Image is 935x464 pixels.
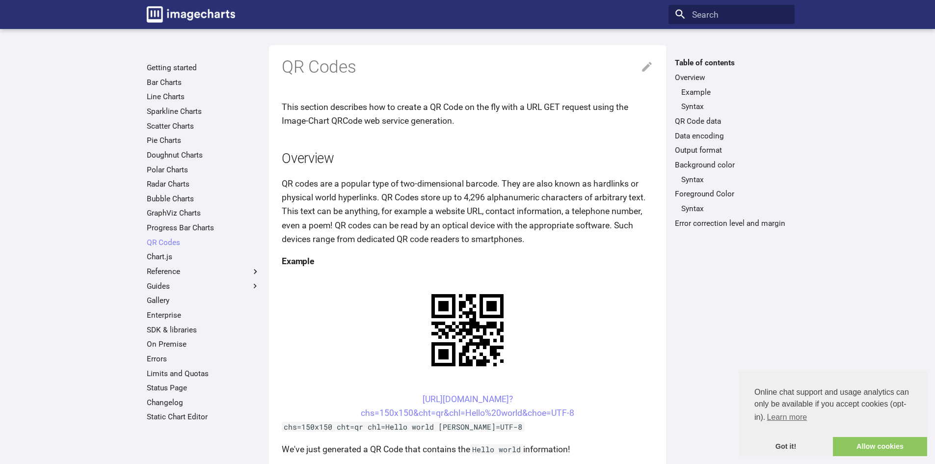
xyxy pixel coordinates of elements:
a: Example [681,87,788,97]
a: Bar Charts [147,78,260,87]
a: Scatter Charts [147,121,260,131]
p: This section describes how to create a QR Code on the fly with a URL GET request using the Image-... [282,100,653,128]
a: Overview [675,73,788,82]
a: [URL][DOMAIN_NAME]?chs=150x150&cht=qr&chl=Hello%20world&choe=UTF-8 [361,394,574,418]
p: We've just generated a QR Code that contains the information! [282,442,653,456]
img: chart [414,277,521,383]
div: cookieconsent [739,371,927,456]
a: Sparkline Charts [147,107,260,116]
a: Polar Charts [147,165,260,175]
label: Reference [147,267,260,276]
a: Chart.js [147,252,260,262]
a: Changelog [147,398,260,408]
a: QR Code data [675,116,788,126]
span: Online chat support and usage analytics can only be available if you accept cookies (opt-in). [754,386,911,425]
a: Enterprise [147,310,260,320]
input: Search [668,5,795,25]
a: Line Charts [147,92,260,102]
a: Foreground Color [675,189,788,199]
a: Static Chart Editor [147,412,260,422]
p: QR codes are a popular type of two-dimensional barcode. They are also known as hardlinks or physi... [282,177,653,246]
code: chs=150x150 cht=qr chl=Hello world [PERSON_NAME]=UTF-8 [282,422,525,432]
code: Hello world [470,444,523,454]
nav: Background color [675,175,788,185]
h4: Example [282,254,653,268]
nav: Foreground Color [675,204,788,214]
nav: Table of contents [668,58,795,228]
a: Status Page [147,383,260,393]
a: GraphViz Charts [147,208,260,218]
h2: Overview [282,149,653,168]
a: Syntax [681,175,788,185]
a: QR Codes [147,238,260,247]
label: Guides [147,281,260,291]
h1: QR Codes [282,56,653,79]
a: Doughnut Charts [147,150,260,160]
a: SDK & libraries [147,325,260,335]
nav: Overview [675,87,788,112]
a: Radar Charts [147,179,260,189]
a: Limits and Quotas [147,369,260,379]
a: Syntax [681,204,788,214]
a: allow cookies [833,437,927,457]
a: Getting started [147,63,260,73]
label: Table of contents [668,58,795,68]
a: Bubble Charts [147,194,260,204]
a: On Premise [147,339,260,349]
a: Syntax [681,102,788,111]
a: learn more about cookies [765,410,808,425]
a: Error correction level and margin [675,218,788,228]
a: dismiss cookie message [739,437,833,457]
a: Data encoding [675,131,788,141]
a: Output format [675,145,788,155]
a: Background color [675,160,788,170]
a: Image-Charts documentation [142,2,240,27]
img: logo [147,6,235,23]
a: Pie Charts [147,136,260,145]
a: Gallery [147,296,260,305]
a: Progress Bar Charts [147,223,260,233]
a: Errors [147,354,260,364]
